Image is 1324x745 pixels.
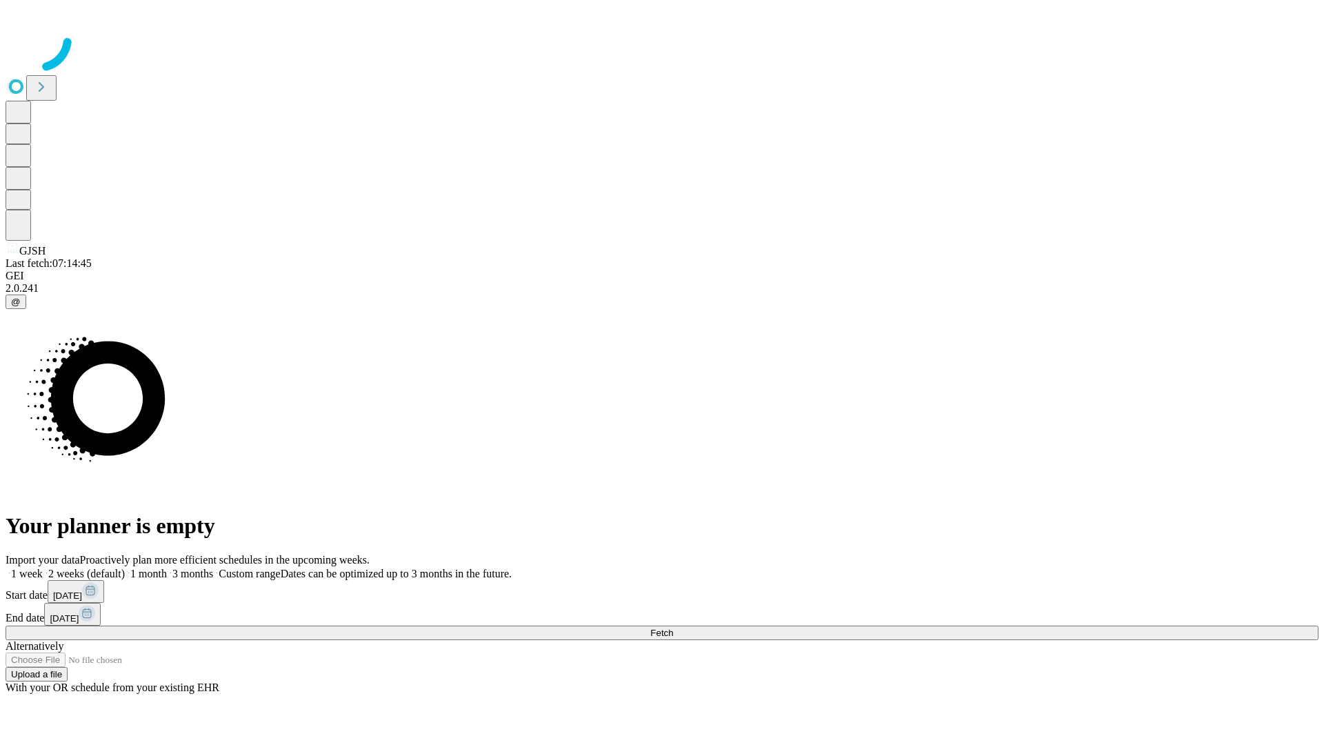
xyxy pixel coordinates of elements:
[6,580,1318,603] div: Start date
[6,603,1318,626] div: End date
[6,682,219,693] span: With your OR schedule from your existing EHR
[50,613,79,624] span: [DATE]
[6,295,26,309] button: @
[6,640,63,652] span: Alternatively
[281,568,512,579] span: Dates can be optimized up to 3 months in the future.
[80,554,370,566] span: Proactively plan more efficient schedules in the upcoming weeks.
[6,270,1318,282] div: GEI
[19,245,46,257] span: GJSH
[44,603,101,626] button: [DATE]
[53,590,82,601] span: [DATE]
[219,568,280,579] span: Custom range
[6,513,1318,539] h1: Your planner is empty
[6,554,80,566] span: Import your data
[11,297,21,307] span: @
[650,628,673,638] span: Fetch
[48,580,104,603] button: [DATE]
[172,568,213,579] span: 3 months
[6,626,1318,640] button: Fetch
[6,257,92,269] span: Last fetch: 07:14:45
[11,568,43,579] span: 1 week
[6,667,68,682] button: Upload a file
[6,282,1318,295] div: 2.0.241
[48,568,125,579] span: 2 weeks (default)
[130,568,167,579] span: 1 month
